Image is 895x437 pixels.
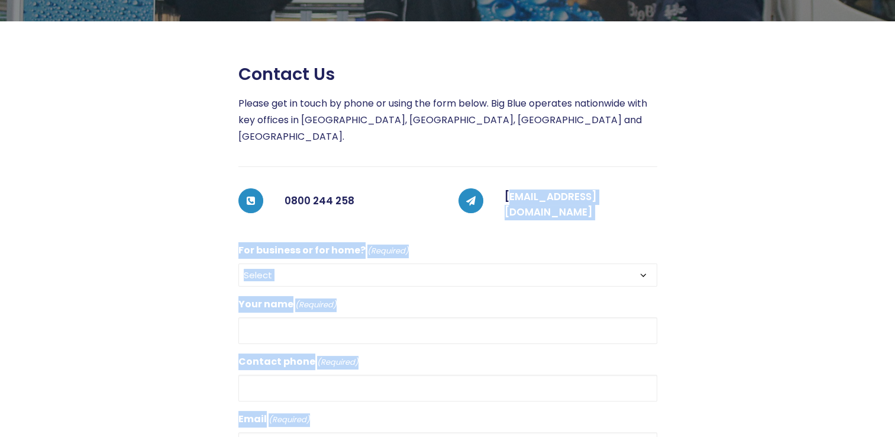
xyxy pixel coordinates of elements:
[238,242,409,259] label: For business or for home?
[316,356,358,369] span: (Required)
[366,245,409,258] span: (Required)
[238,64,335,85] span: Contact us
[817,359,878,420] iframe: Chatbot
[238,354,358,370] label: Contact phone
[505,189,597,219] a: [EMAIL_ADDRESS][DOMAIN_NAME]
[267,413,310,427] span: (Required)
[285,189,437,213] h5: 0800 244 258
[238,296,337,313] label: Your name
[238,95,657,145] p: Please get in touch by phone or using the form below. Big Blue operates nationwide with key offic...
[238,411,310,428] label: Email
[294,298,337,312] span: (Required)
